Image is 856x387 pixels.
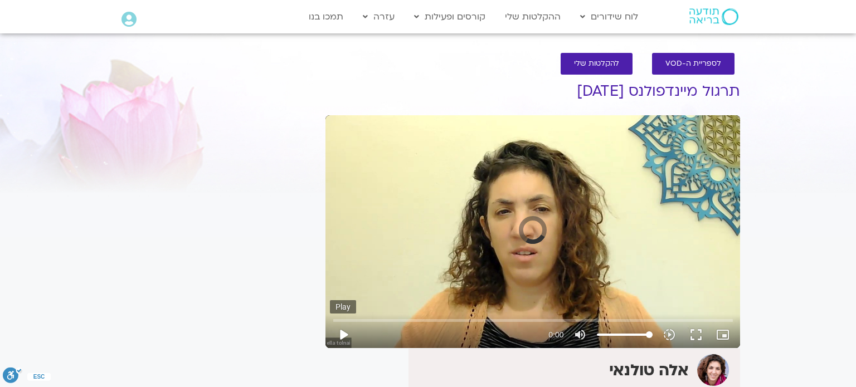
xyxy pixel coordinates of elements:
h1: תרגול מיינדפולנס [DATE] [325,83,740,100]
a: להקלטות שלי [561,53,633,75]
a: תמכו בנו [303,6,349,27]
strong: אלה טולנאי [609,360,689,381]
a: עזרה [357,6,400,27]
img: אלה טולנאי [697,354,729,386]
span: לספריית ה-VOD [665,60,721,68]
span: להקלטות שלי [574,60,619,68]
img: תודעה בריאה [689,8,738,25]
a: ההקלטות שלי [499,6,566,27]
a: לוח שידורים [575,6,644,27]
a: לספריית ה-VOD [652,53,735,75]
a: קורסים ופעילות [408,6,491,27]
